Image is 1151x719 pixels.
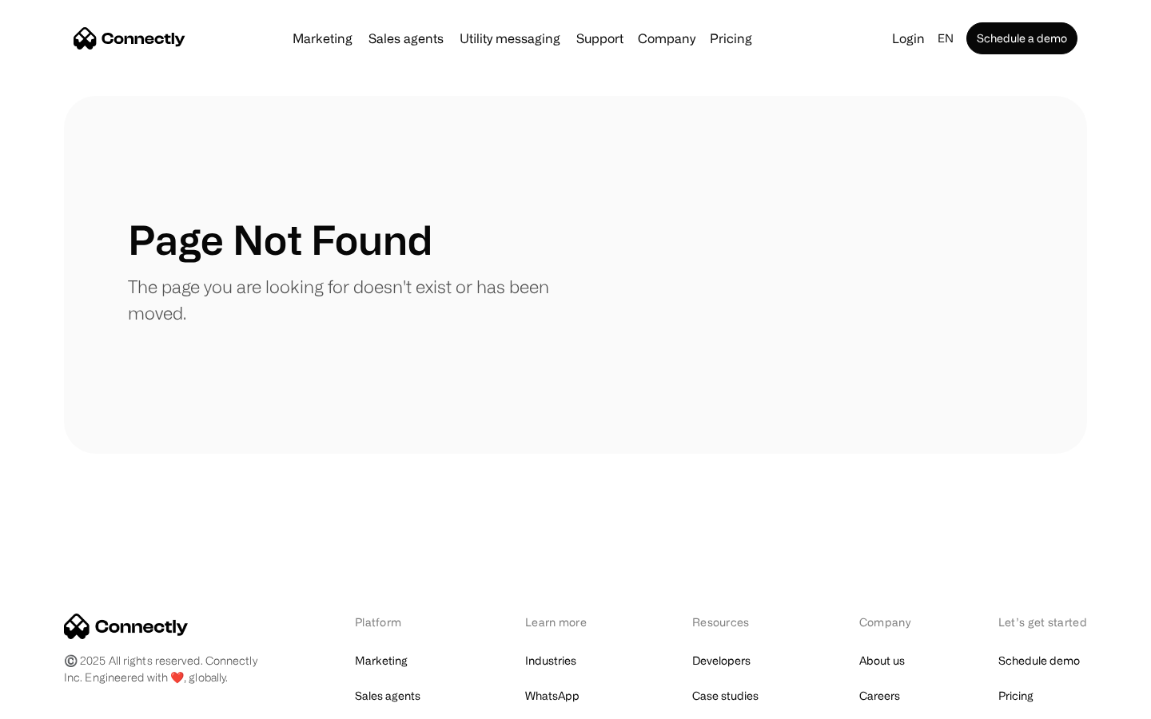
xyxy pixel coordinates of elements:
[32,691,96,713] ul: Language list
[453,32,567,45] a: Utility messaging
[355,614,442,630] div: Platform
[286,32,359,45] a: Marketing
[692,685,759,707] a: Case studies
[362,32,450,45] a: Sales agents
[16,689,96,713] aside: Language selected: English
[859,614,915,630] div: Company
[638,27,695,50] div: Company
[355,685,420,707] a: Sales agents
[998,649,1080,672] a: Schedule demo
[703,32,759,45] a: Pricing
[966,22,1077,54] a: Schedule a demo
[998,685,1034,707] a: Pricing
[938,27,954,50] div: en
[998,614,1087,630] div: Let’s get started
[128,216,432,264] h1: Page Not Found
[355,649,408,672] a: Marketing
[859,649,905,672] a: About us
[128,273,575,326] p: The page you are looking for doesn't exist or has been moved.
[525,685,579,707] a: WhatsApp
[525,614,609,630] div: Learn more
[859,685,900,707] a: Careers
[692,649,751,672] a: Developers
[692,614,776,630] div: Resources
[570,32,630,45] a: Support
[525,649,576,672] a: Industries
[886,27,931,50] a: Login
